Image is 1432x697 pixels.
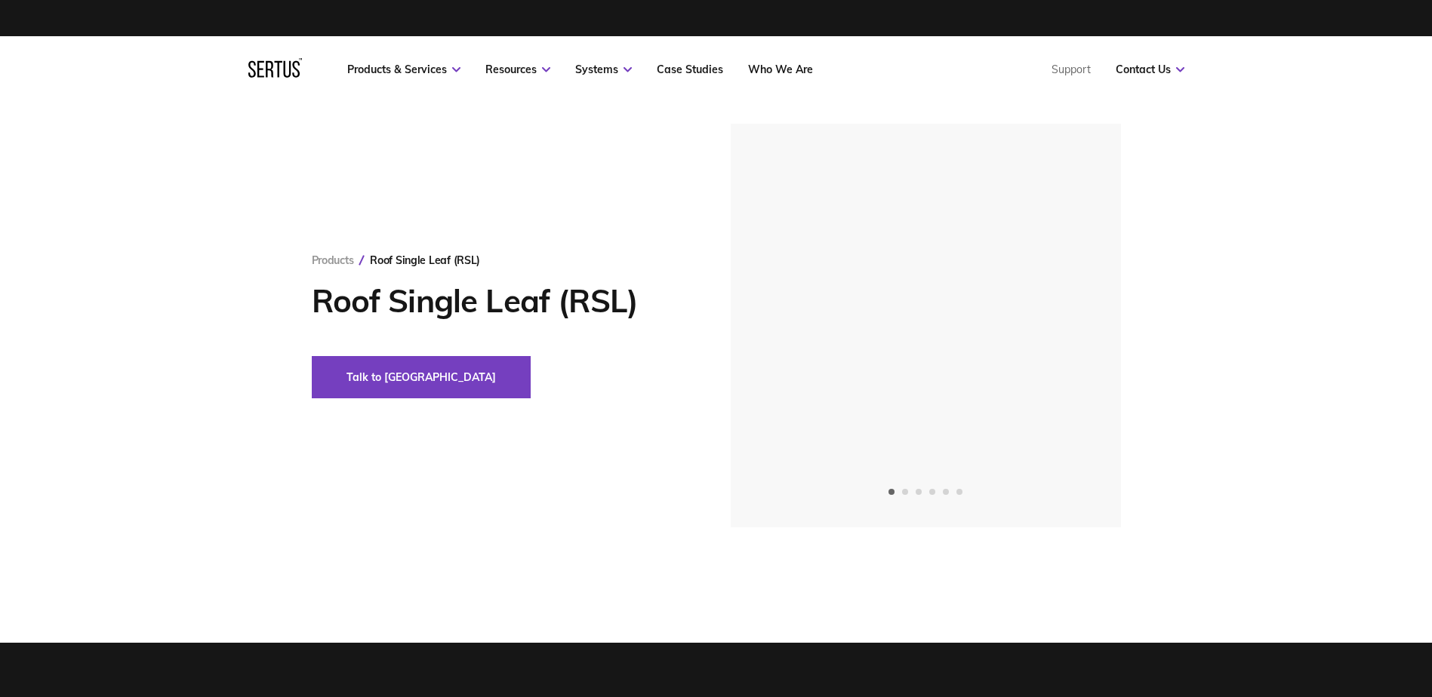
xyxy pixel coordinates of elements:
a: Who We Are [748,63,813,76]
button: Talk to [GEOGRAPHIC_DATA] [312,356,531,398]
span: Go to slide 6 [956,489,962,495]
span: Go to slide 2 [902,489,908,495]
a: Support [1052,63,1091,76]
span: Go to slide 3 [916,489,922,495]
h1: Roof Single Leaf (RSL) [312,282,685,320]
a: Resources [485,63,550,76]
a: Contact Us [1116,63,1184,76]
a: Systems [575,63,632,76]
a: Products [312,253,354,267]
span: Go to slide 5 [943,489,949,495]
span: Go to slide 4 [929,489,935,495]
a: Case Studies [657,63,723,76]
a: Products & Services [347,63,460,76]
